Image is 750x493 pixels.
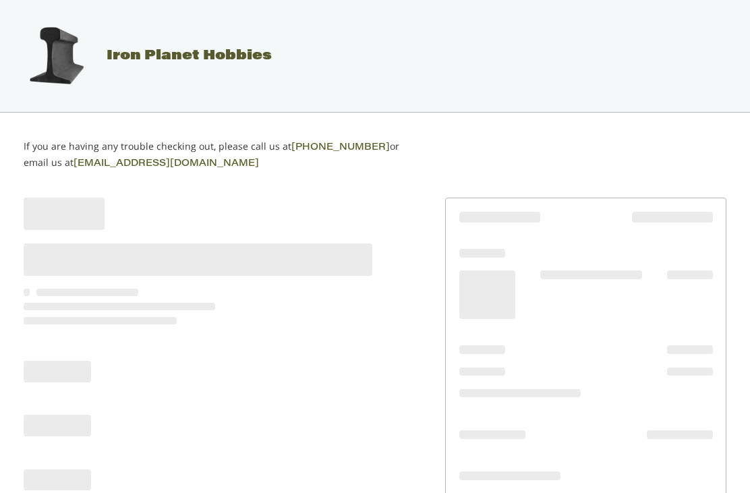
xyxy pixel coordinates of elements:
[107,49,272,63] span: Iron Planet Hobbies
[74,159,259,169] a: [EMAIL_ADDRESS][DOMAIN_NAME]
[9,49,272,63] a: Iron Planet Hobbies
[22,22,90,90] img: Iron Planet Hobbies
[291,143,390,152] a: [PHONE_NUMBER]
[24,139,426,171] p: If you are having any trouble checking out, please call us at or email us at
